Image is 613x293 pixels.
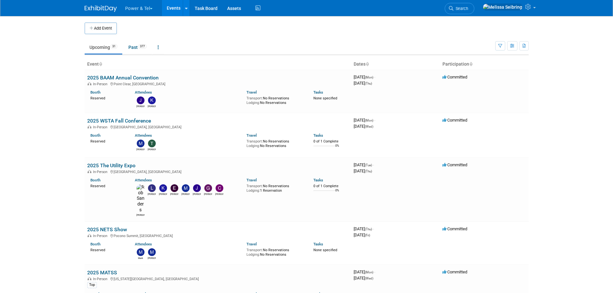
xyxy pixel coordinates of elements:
span: (Wed) [365,125,373,128]
img: Chris Anderson [216,184,223,192]
span: In-Person [93,170,109,174]
a: Travel [246,242,257,246]
a: Attendees [135,178,152,182]
div: [GEOGRAPHIC_DATA], [GEOGRAPHIC_DATA] [87,169,348,174]
div: Reserved [90,183,125,188]
img: In-Person Event [88,125,91,128]
img: Rob Sanders [136,184,144,213]
img: Mark Monteleone [137,248,144,256]
span: - [374,75,375,79]
div: Lydia Lott [148,192,156,196]
span: - [373,226,374,231]
a: 2025 The Utility Expo [87,162,135,169]
td: 0% [335,189,339,197]
div: 0 of 1 Complete [313,139,348,144]
img: Taylor Trewyn [148,140,156,147]
div: Michael Mackeben [136,147,144,151]
a: Booth [90,90,100,95]
div: Top [87,282,97,288]
span: Transport: [246,139,263,143]
span: (Fri) [365,233,370,237]
div: Jason Cook [193,192,201,196]
a: Past377 [124,41,152,53]
span: (Mon) [365,270,373,274]
a: Attendees [135,133,152,138]
div: Reserved [90,247,125,252]
span: Transport: [246,96,263,100]
a: 2025 BAAM Annual Convention [87,75,159,81]
img: Kevin Wilkes [159,184,167,192]
span: [DATE] [354,75,375,79]
div: Mike Kruszewski [181,192,190,196]
span: (Wed) [365,277,373,280]
th: Event [85,59,351,70]
a: Tasks [313,242,323,246]
span: [DATE] [354,118,375,123]
a: Sort by Participation Type [469,61,472,67]
a: Search [445,3,474,14]
span: Committed [442,226,467,231]
img: Jason Cook [193,184,201,192]
div: Michael Mackeben [148,256,156,260]
span: - [374,118,375,123]
span: Committed [442,162,467,167]
a: Travel [246,133,257,138]
img: Edward Sudina [171,184,178,192]
div: Kevin Wilkes [159,192,167,196]
img: Greg Heard [204,184,212,192]
img: In-Person Event [88,277,91,280]
div: No Reservations No Reservations [246,247,304,257]
span: [DATE] [354,169,372,173]
div: No Reservations No Reservations [246,138,304,148]
a: Travel [246,90,257,95]
img: In-Person Event [88,82,91,85]
span: [DATE] [354,226,374,231]
span: [DATE] [354,233,370,237]
div: [GEOGRAPHIC_DATA], [GEOGRAPHIC_DATA] [87,124,348,129]
th: Dates [351,59,440,70]
img: In-Person Event [88,170,91,173]
span: Committed [442,270,467,274]
button: Add Event [85,23,117,34]
div: Greg Heard [204,192,212,196]
span: (Thu) [365,82,372,85]
a: Upcoming31 [85,41,122,53]
a: Tasks [313,178,323,182]
a: 2025 MATSS [87,270,117,276]
a: 2025 NETS Show [87,226,127,233]
div: [US_STATE][GEOGRAPHIC_DATA], [GEOGRAPHIC_DATA] [87,276,348,281]
span: 377 [138,44,147,49]
a: Attendees [135,90,152,95]
div: Rob Sanders [136,213,144,217]
a: 2025 WSTA Fall Conference [87,118,151,124]
span: [DATE] [354,276,373,280]
img: Lydia Lott [148,184,156,192]
span: (Mon) [365,119,373,122]
span: Committed [442,118,467,123]
td: 0% [335,144,339,153]
a: Tasks [313,90,323,95]
th: Participation [440,59,529,70]
div: Reserved [90,138,125,144]
div: Mark Monteleone [136,256,144,260]
img: ExhibitDay [85,5,117,12]
img: Michael Mackeben [137,140,144,147]
span: [DATE] [354,124,373,129]
span: [DATE] [354,270,375,274]
div: James Jones [136,104,144,108]
a: Travel [246,178,257,182]
a: Sort by Event Name [99,61,102,67]
span: Lodging: [246,144,260,148]
span: (Thu) [365,227,372,231]
span: (Tue) [365,163,372,167]
span: [DATE] [354,162,374,167]
div: Pocono Summit, [GEOGRAPHIC_DATA] [87,233,348,238]
span: None specified [313,96,337,100]
span: Transport: [246,184,263,188]
div: Reserved [90,95,125,101]
span: In-Person [93,125,109,129]
div: 0 of 1 Complete [313,184,348,188]
img: James Jones [137,96,144,104]
span: (Thu) [365,169,372,173]
div: Chris Anderson [215,192,223,196]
